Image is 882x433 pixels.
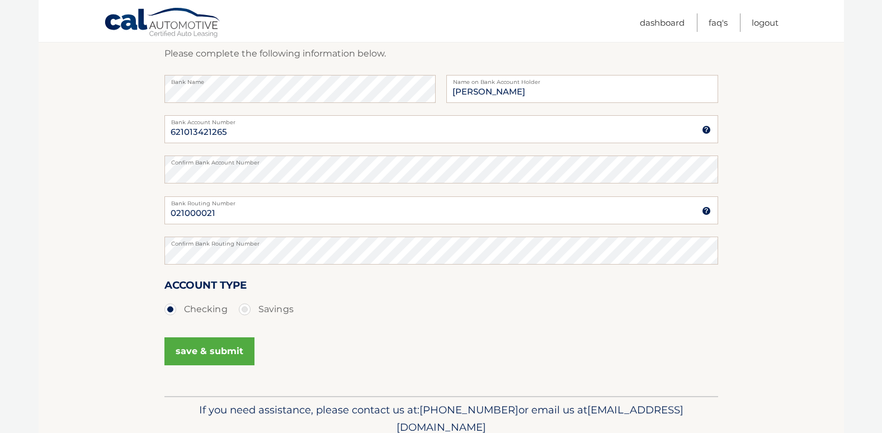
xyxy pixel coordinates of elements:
label: Bank Routing Number [164,196,718,205]
button: save & submit [164,337,254,365]
a: Dashboard [640,13,685,32]
label: Name on Bank Account Holder [446,75,718,84]
label: Bank Name [164,75,436,84]
label: Account Type [164,277,247,298]
input: Bank Routing Number [164,196,718,224]
img: tooltip.svg [702,125,711,134]
label: Checking [164,298,228,321]
p: Please complete the following information below. [164,46,718,62]
label: Confirm Bank Routing Number [164,237,718,246]
input: Bank Account Number [164,115,718,143]
label: Savings [239,298,294,321]
img: tooltip.svg [702,206,711,215]
a: FAQ's [709,13,728,32]
span: [PHONE_NUMBER] [419,403,518,416]
input: Name on Account (Account Holder Name) [446,75,718,103]
label: Confirm Bank Account Number [164,156,718,164]
a: Cal Automotive [104,7,221,40]
a: Logout [752,13,779,32]
label: Bank Account Number [164,115,718,124]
